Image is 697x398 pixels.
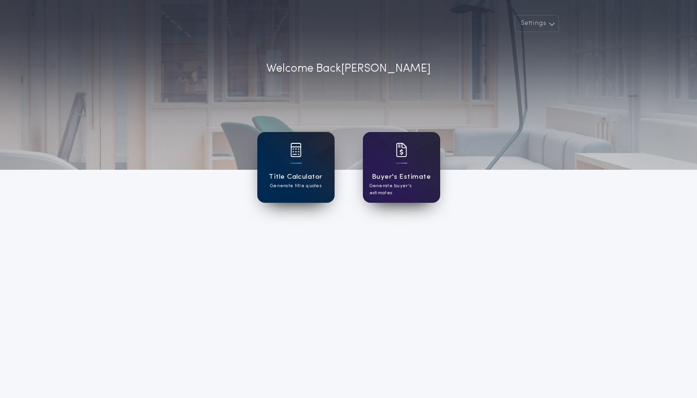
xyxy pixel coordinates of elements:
[369,182,434,197] p: Generate buyer's estimates
[257,132,335,203] a: card iconTitle CalculatorGenerate title quotes
[515,15,559,32] button: Settings
[269,172,322,182] h1: Title Calculator
[372,172,431,182] h1: Buyer's Estimate
[290,143,302,157] img: card icon
[396,143,407,157] img: card icon
[266,60,431,77] p: Welcome Back [PERSON_NAME]
[270,182,321,190] p: Generate title quotes
[363,132,440,203] a: card iconBuyer's EstimateGenerate buyer's estimates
